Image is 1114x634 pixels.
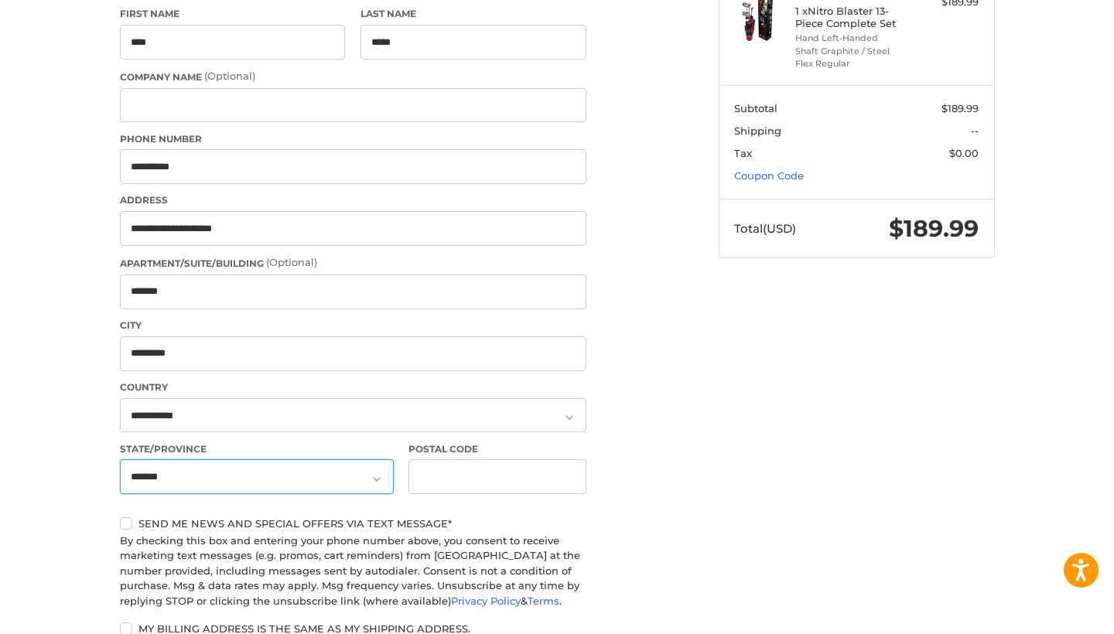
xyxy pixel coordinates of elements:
[941,102,979,114] span: $189.99
[120,193,586,207] label: Address
[120,132,586,146] label: Phone Number
[986,592,1114,634] iframe: Google Customer Reviews
[120,442,394,456] label: State/Province
[408,442,586,456] label: Postal Code
[266,256,317,268] small: (Optional)
[795,5,914,30] h4: 1 x Nitro Blaster 13-Piece Complete Set
[120,255,586,271] label: Apartment/Suite/Building
[120,517,586,530] label: Send me news and special offers via text message*
[120,319,586,332] label: City
[795,32,914,45] li: Hand Left-Handed
[734,221,796,236] span: Total (USD)
[120,380,586,394] label: Country
[120,69,586,84] label: Company Name
[361,7,586,21] label: Last Name
[734,169,804,182] a: Coupon Code
[889,214,979,243] span: $189.99
[451,595,521,607] a: Privacy Policy
[120,7,346,21] label: First Name
[971,124,979,137] span: --
[795,57,914,70] li: Flex Regular
[949,147,979,159] span: $0.00
[734,124,781,137] span: Shipping
[204,70,255,82] small: (Optional)
[528,595,559,607] a: Terms
[795,45,914,58] li: Shaft Graphite / Steel
[120,533,586,609] div: By checking this box and entering your phone number above, you consent to receive marketing text ...
[734,147,752,159] span: Tax
[734,102,777,114] span: Subtotal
